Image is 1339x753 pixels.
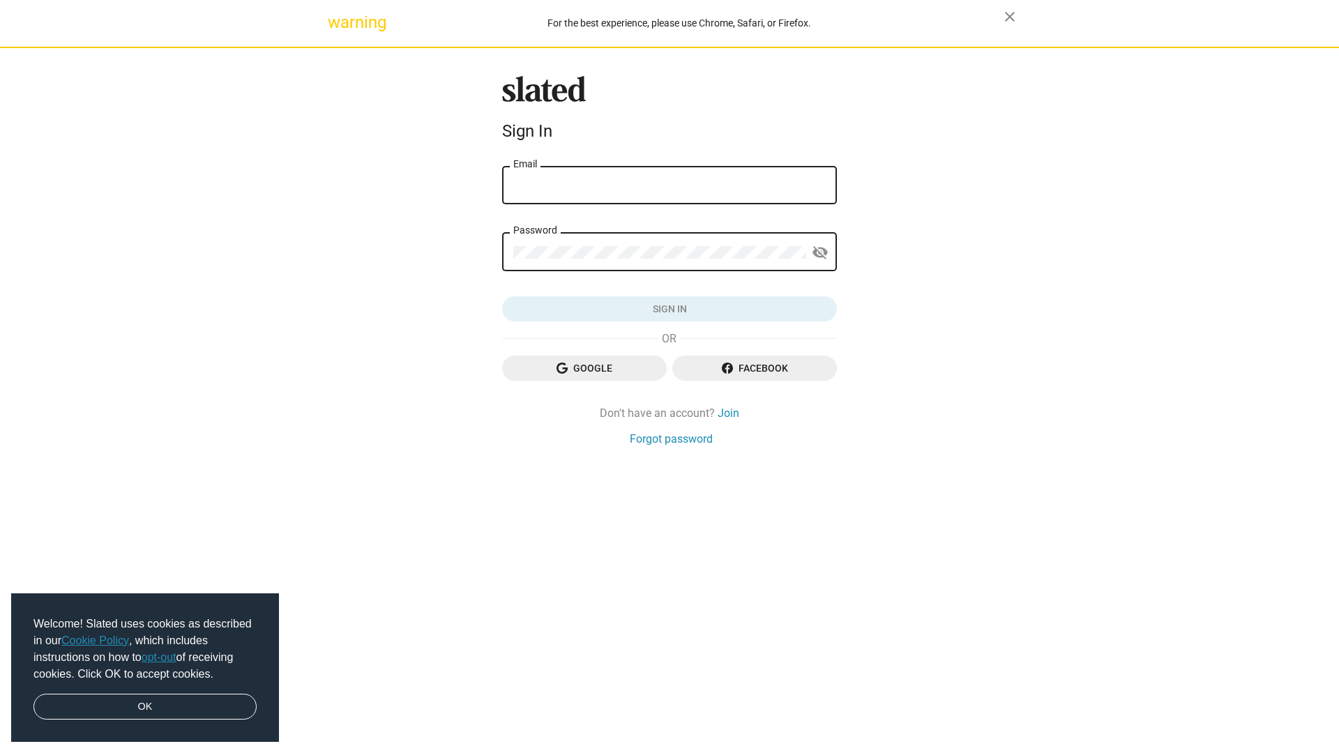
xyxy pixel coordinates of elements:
mat-icon: close [1001,8,1018,25]
span: Welcome! Slated uses cookies as described in our , which includes instructions on how to of recei... [33,616,257,683]
button: Google [502,356,667,381]
mat-icon: warning [328,14,345,31]
button: Facebook [672,356,837,381]
div: Sign In [502,121,837,141]
button: Show password [806,239,834,267]
a: dismiss cookie message [33,694,257,720]
span: Google [513,356,656,381]
div: For the best experience, please use Chrome, Safari, or Firefox. [354,14,1004,33]
mat-icon: visibility_off [812,242,829,264]
sl-branding: Sign In [502,76,837,147]
a: Forgot password [630,432,713,446]
div: cookieconsent [11,593,279,743]
div: Don't have an account? [502,406,837,420]
span: Facebook [683,356,826,381]
a: opt-out [142,651,176,663]
a: Join [718,406,739,420]
a: Cookie Policy [61,634,129,646]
